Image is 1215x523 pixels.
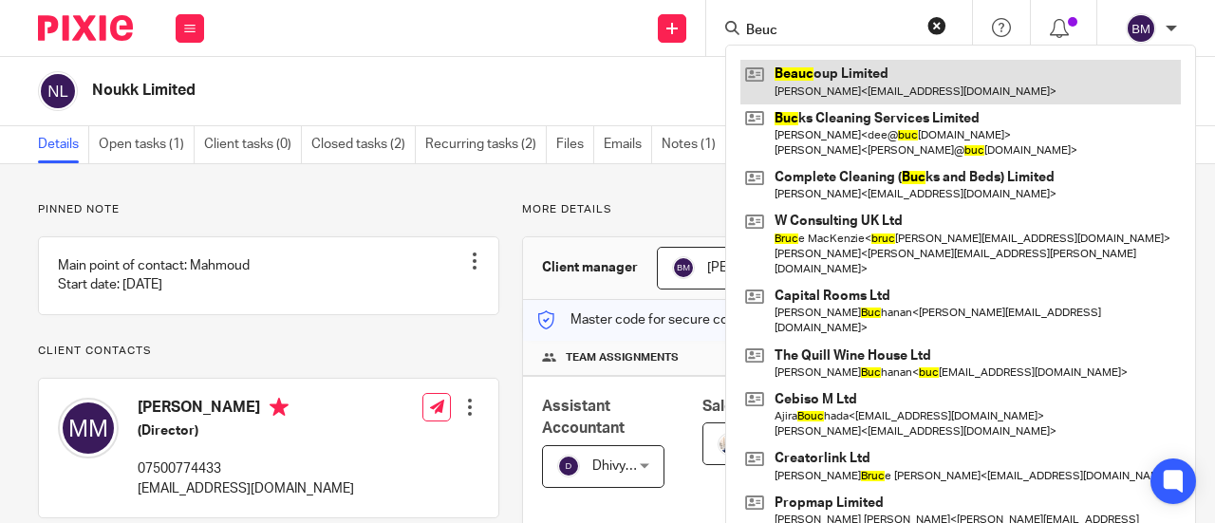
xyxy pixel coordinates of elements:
a: Recurring tasks (2) [425,126,547,163]
h5: (Director) [138,421,354,440]
span: Assistant Accountant [542,399,625,436]
input: Search [744,23,915,40]
a: Emails [604,126,652,163]
a: Open tasks (1) [99,126,195,163]
img: Matt%20Circle.png [718,433,740,456]
h3: Client manager [542,258,638,277]
h2: Noukk Limited [92,81,754,101]
img: svg%3E [58,398,119,458]
a: Client tasks (0) [204,126,302,163]
img: svg%3E [38,71,78,111]
a: Closed tasks (2) [311,126,416,163]
i: Primary [270,398,289,417]
p: 07500774433 [138,459,354,478]
img: svg%3E [1126,13,1156,44]
span: Sales Person [702,399,796,414]
img: svg%3E [557,455,580,477]
p: Client contacts [38,344,499,359]
span: Dhivya S T [592,459,654,473]
a: Details [38,126,89,163]
p: More details [522,202,1177,217]
a: Files [556,126,594,163]
p: Pinned note [38,202,499,217]
p: [EMAIL_ADDRESS][DOMAIN_NAME] [138,479,354,498]
p: Master code for secure communications and files [537,310,865,329]
img: Pixie [38,15,133,41]
span: Team assignments [566,350,679,365]
button: Clear [927,16,946,35]
span: [PERSON_NAME] [707,261,812,274]
a: Notes (1) [662,126,726,163]
h4: [PERSON_NAME] [138,398,354,421]
img: svg%3E [672,256,695,279]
